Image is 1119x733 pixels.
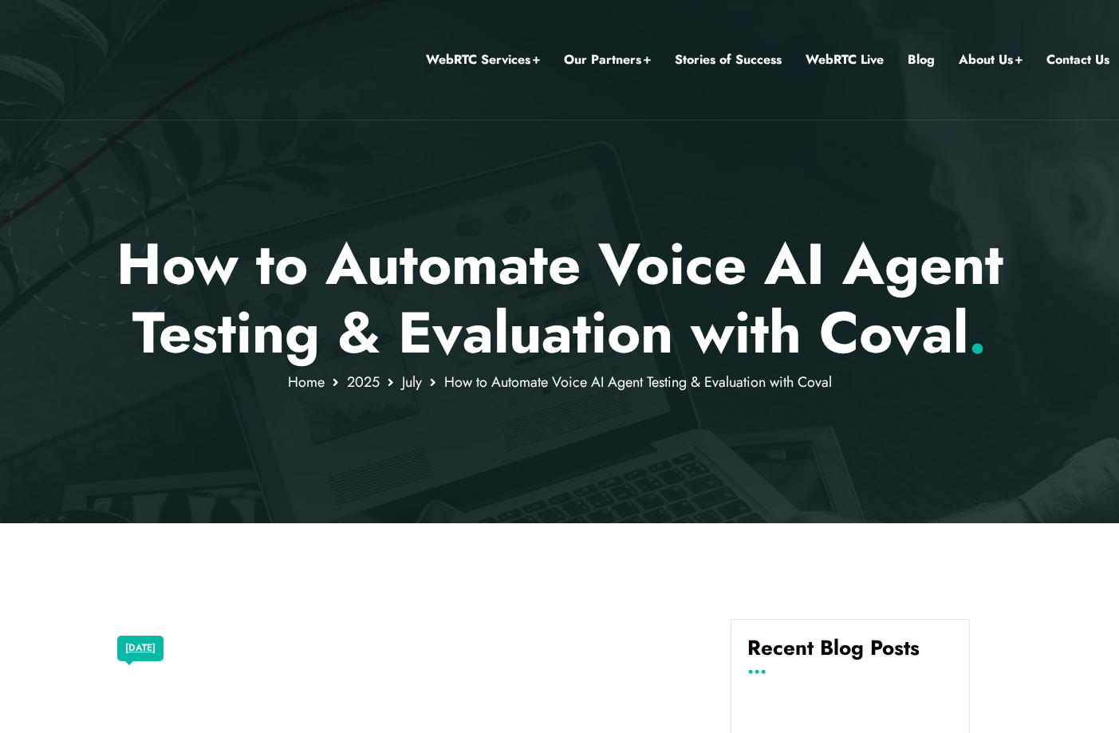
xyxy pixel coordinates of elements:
[564,49,651,70] a: Our Partners
[959,49,1022,70] a: About Us
[908,49,935,70] a: Blog
[402,372,422,392] a: July
[675,49,782,70] a: Stories of Success
[347,372,380,392] a: 2025
[806,49,884,70] a: WebRTC Live
[426,49,540,70] a: WebRTC Services
[968,291,987,374] span: .
[747,636,953,672] h4: Recent Blog Posts
[444,372,832,392] span: How to Automate Voice AI Agent Testing & Evaluation with Coval
[125,638,156,659] a: [DATE]
[93,230,1026,368] p: How to Automate Voice AI Agent Testing & Evaluation with Coval
[1046,49,1109,70] a: Contact Us
[288,372,325,392] a: Home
